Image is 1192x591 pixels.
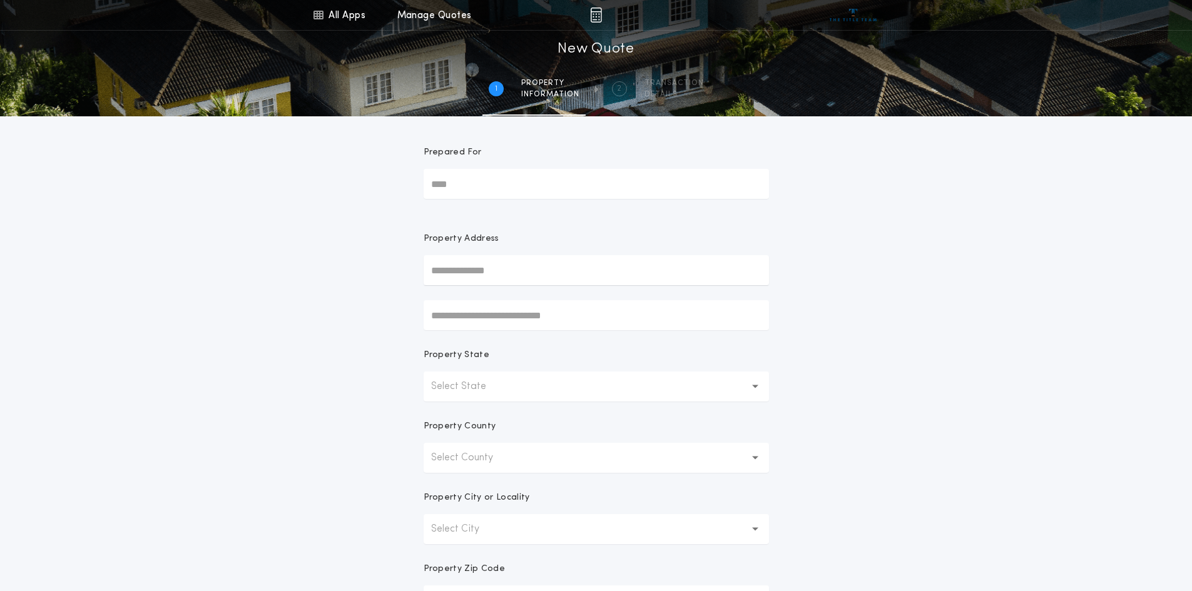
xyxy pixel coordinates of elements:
p: Property Address [424,233,769,245]
button: Select City [424,514,769,544]
input: Prepared For [424,169,769,199]
p: Select City [431,522,499,537]
p: Property Zip Code [424,563,505,575]
h1: New Quote [558,39,634,59]
p: Select State [431,379,506,394]
span: Property [521,78,579,88]
p: Select County [431,450,513,465]
img: img [590,8,602,23]
span: details [644,89,704,99]
p: Property City or Locality [424,492,530,504]
p: Prepared For [424,146,482,159]
span: information [521,89,579,99]
h2: 2 [617,84,621,94]
p: Property County [424,420,496,433]
h2: 1 [495,84,497,94]
button: Select County [424,443,769,473]
p: Property State [424,349,489,361]
button: Select State [424,371,769,402]
span: Transaction [644,78,704,88]
img: vs-icon [830,9,877,21]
